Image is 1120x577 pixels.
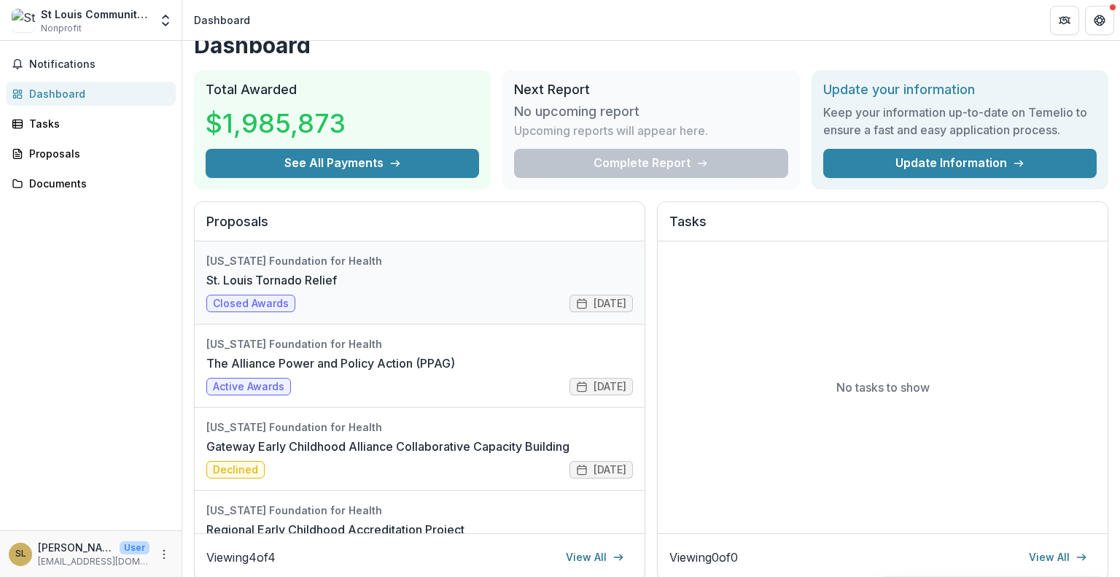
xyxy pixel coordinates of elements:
[194,12,250,28] div: Dashboard
[188,9,256,31] nav: breadcrumb
[206,214,633,241] h2: Proposals
[514,122,708,139] p: Upcoming reports will appear here.
[29,146,164,161] div: Proposals
[29,176,164,191] div: Documents
[120,541,149,554] p: User
[823,104,1097,139] h3: Keep your information up-to-date on Temelio to ensure a fast and easy application process.
[823,82,1097,98] h2: Update your information
[823,149,1097,178] a: Update Information
[206,438,569,455] a: Gateway Early Childhood Alliance Collaborative Capacity Building
[29,58,170,71] span: Notifications
[206,82,479,98] h2: Total Awarded
[206,104,346,143] h3: $1,985,873
[41,22,82,35] span: Nonprofit
[1085,6,1114,35] button: Get Help
[6,82,176,106] a: Dashboard
[836,379,930,396] p: No tasks to show
[669,214,1096,241] h2: Tasks
[206,271,337,289] a: St. Louis Tornado Relief
[12,9,35,32] img: St Louis Community Foundation
[6,53,176,76] button: Notifications
[155,546,173,563] button: More
[15,549,26,559] div: Steffani Lautenschlager
[41,7,149,22] div: St Louis Community Foundation
[29,116,164,131] div: Tasks
[1050,6,1079,35] button: Partners
[155,6,176,35] button: Open entity switcher
[669,549,738,566] p: Viewing 0 of 0
[6,171,176,195] a: Documents
[206,549,276,566] p: Viewing 4 of 4
[206,355,455,372] a: The Alliance Power and Policy Action (PPAG)
[206,521,464,538] a: Regional Early Childhood Accreditation Project
[38,555,149,568] p: [EMAIL_ADDRESS][DOMAIN_NAME]
[194,32,1108,58] h1: Dashboard
[38,540,114,555] p: [PERSON_NAME]
[29,86,164,101] div: Dashboard
[514,104,639,120] h3: No upcoming report
[206,149,479,178] button: See All Payments
[6,112,176,136] a: Tasks
[1020,546,1096,569] a: View All
[514,82,787,98] h2: Next Report
[557,546,633,569] a: View All
[6,142,176,166] a: Proposals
